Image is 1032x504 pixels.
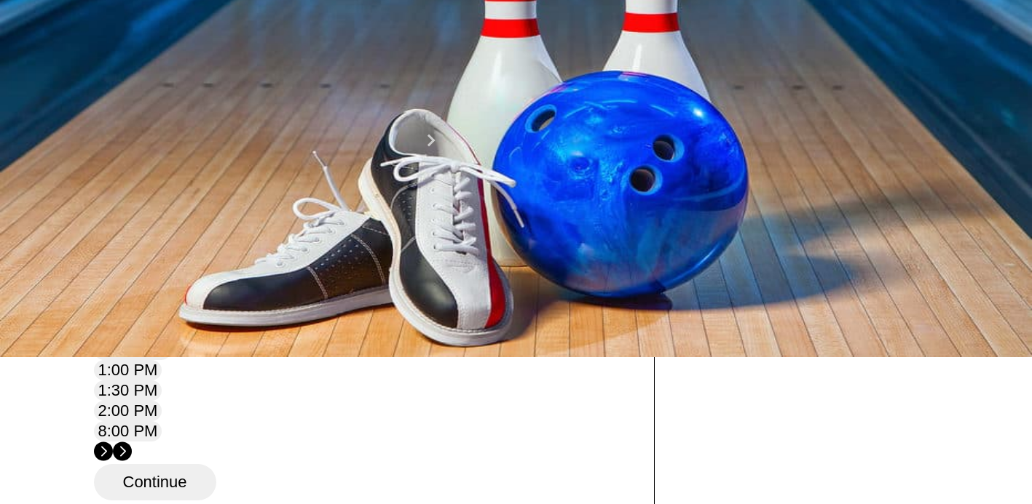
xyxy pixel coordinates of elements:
button: 1:30 PM [94,380,162,401]
button: 8:00 PM [94,421,162,441]
button: Continue [94,464,216,500]
button: 2:00 PM [94,401,162,421]
button: 1:00 PM [94,360,162,380]
button: Next Month [420,129,443,152]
